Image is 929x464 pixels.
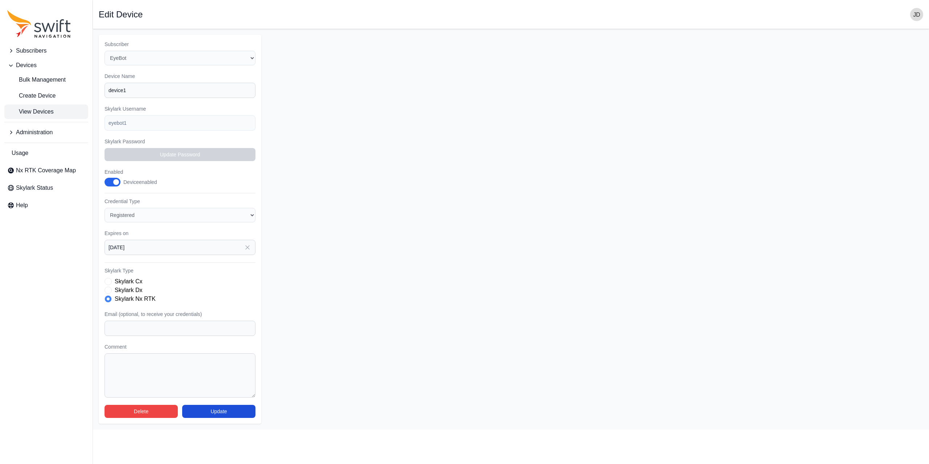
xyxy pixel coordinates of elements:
div: Skylark Type [105,277,255,303]
h1: Edit Device [99,10,143,19]
span: View Devices [7,107,54,116]
button: Subscribers [4,44,88,58]
a: Bulk Management [4,73,88,87]
span: Nx RTK Coverage Map [16,166,76,175]
a: Nx RTK Coverage Map [4,163,88,178]
label: Skylark Nx RTK [115,295,156,303]
span: Skylark Status [16,184,53,192]
label: Comment [105,343,255,350]
select: Subscriber [105,51,255,65]
label: Device Name [105,73,255,80]
button: Update [182,405,255,418]
label: Skylark Password [105,138,255,145]
input: YYYY-MM-DD [105,240,255,255]
button: Update Password [105,148,255,161]
img: user photo [910,8,923,21]
span: Devices [16,61,37,70]
a: Create Device [4,89,88,103]
label: Skylark Username [105,105,255,112]
label: Skylark Type [105,267,255,274]
label: Skylark Dx [115,286,142,295]
label: Enabled [105,168,165,176]
span: Subscribers [16,46,46,55]
button: Delete [105,405,178,418]
label: Skylark Cx [115,277,142,286]
span: Bulk Management [7,75,66,84]
label: Email (optional, to receive your credentials) [105,311,255,318]
input: example-user [105,115,255,131]
a: Help [4,198,88,213]
label: Expires on [105,230,255,237]
div: Device enabled [123,178,157,186]
span: Create Device [7,91,56,100]
button: Devices [4,58,88,73]
a: View Devices [4,104,88,119]
span: Help [16,201,28,210]
span: Usage [12,149,28,157]
input: Device #01 [105,83,255,98]
label: Credential Type [105,198,255,205]
a: Skylark Status [4,181,88,195]
a: Usage [4,146,88,160]
span: Administration [16,128,53,137]
button: Administration [4,125,88,140]
label: Subscriber [105,41,255,48]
